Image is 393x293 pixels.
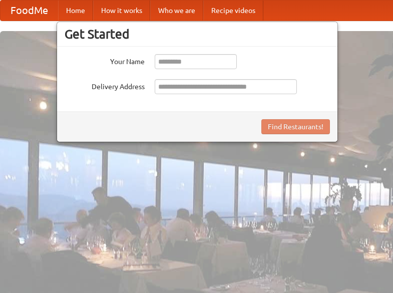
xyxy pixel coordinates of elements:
[261,119,330,134] button: Find Restaurants!
[150,1,203,21] a: Who we are
[1,1,58,21] a: FoodMe
[65,27,330,42] h3: Get Started
[58,1,93,21] a: Home
[203,1,263,21] a: Recipe videos
[65,54,145,67] label: Your Name
[93,1,150,21] a: How it works
[65,79,145,92] label: Delivery Address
